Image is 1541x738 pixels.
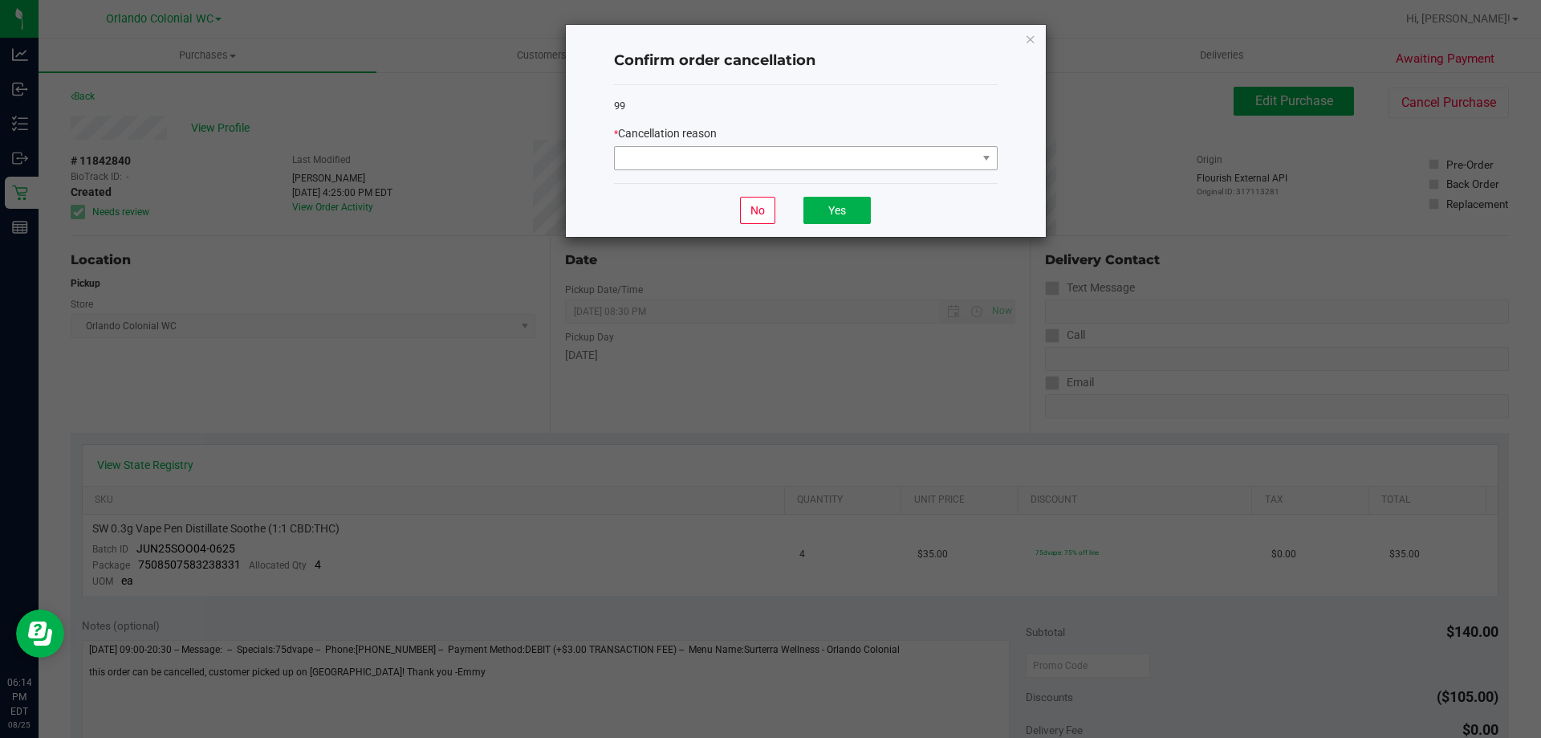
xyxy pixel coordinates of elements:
iframe: Resource center [16,610,64,658]
button: No [740,197,775,224]
span: Cancellation reason [618,127,717,140]
h4: Confirm order cancellation [614,51,998,71]
button: Yes [803,197,871,224]
button: Close [1025,29,1036,48]
span: 99 [614,100,625,112]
